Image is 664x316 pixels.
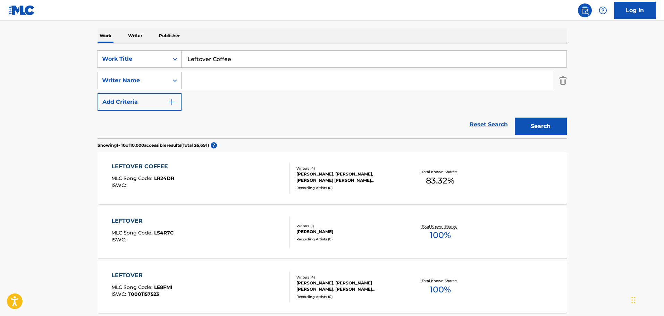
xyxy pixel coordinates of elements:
span: 100 % [430,283,451,296]
div: Recording Artists ( 0 ) [296,237,401,242]
span: T0001157523 [128,291,159,297]
div: Writers ( 1 ) [296,223,401,229]
div: Writers ( 4 ) [296,166,401,171]
p: Total Known Shares: [422,224,459,229]
div: Help [596,3,610,17]
p: Work [98,28,114,43]
a: LEFTOVERMLC Song Code:LE8FMIISWC:T0001157523Writers (4)[PERSON_NAME], [PERSON_NAME] [PERSON_NAME]... [98,261,567,313]
span: ISWC : [111,291,128,297]
span: LE8FMI [154,284,173,290]
p: Writer [126,28,144,43]
div: Recording Artists ( 0 ) [296,185,401,190]
div: Drag [631,290,636,310]
p: Publisher [157,28,182,43]
div: Recording Artists ( 0 ) [296,294,401,299]
img: help [599,6,607,15]
div: LEFTOVER [111,217,174,225]
span: ISWC : [111,237,128,243]
div: [PERSON_NAME] [296,229,401,235]
button: Search [515,118,567,135]
img: MLC Logo [8,5,35,15]
div: Writer Name [102,76,165,85]
div: Writers ( 4 ) [296,275,401,280]
div: [PERSON_NAME], [PERSON_NAME], [PERSON_NAME] [PERSON_NAME] [PERSON_NAME] [PERSON_NAME] [296,171,401,183]
span: 83.32 % [426,174,454,187]
div: [PERSON_NAME], [PERSON_NAME] [PERSON_NAME], [PERSON_NAME] [PERSON_NAME], [PERSON_NAME] PER [PERSO... [296,280,401,292]
div: LEFTOVER [111,271,173,280]
a: LEFTOVER COFFEEMLC Song Code:LR24DRISWC:Writers (4)[PERSON_NAME], [PERSON_NAME], [PERSON_NAME] [P... [98,152,567,204]
span: ISWC : [111,182,128,188]
span: LR24DR [154,175,174,181]
span: MLC Song Code : [111,230,154,236]
span: MLC Song Code : [111,284,154,290]
p: Showing 1 - 10 of 10,000 accessible results (Total 26,691 ) [98,142,209,148]
img: search [581,6,589,15]
img: 9d2ae6d4665cec9f34b9.svg [168,98,176,106]
a: LEFTOVERMLC Song Code:LS4R7CISWC:Writers (1)[PERSON_NAME]Recording Artists (0)Total Known Shares:... [98,206,567,258]
p: Total Known Shares: [422,278,459,283]
div: Work Title [102,55,165,63]
span: ? [211,142,217,148]
p: Total Known Shares: [422,169,459,174]
span: MLC Song Code : [111,175,154,181]
a: Public Search [578,3,592,17]
form: Search Form [98,50,567,138]
iframe: Chat Widget [629,283,664,316]
div: LEFTOVER COFFEE [111,162,174,171]
button: Add Criteria [98,93,182,111]
img: Delete Criterion [559,72,567,89]
a: Log In [614,2,656,19]
span: 100 % [430,229,451,241]
span: LS4R7C [154,230,174,236]
a: Reset Search [466,117,511,132]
